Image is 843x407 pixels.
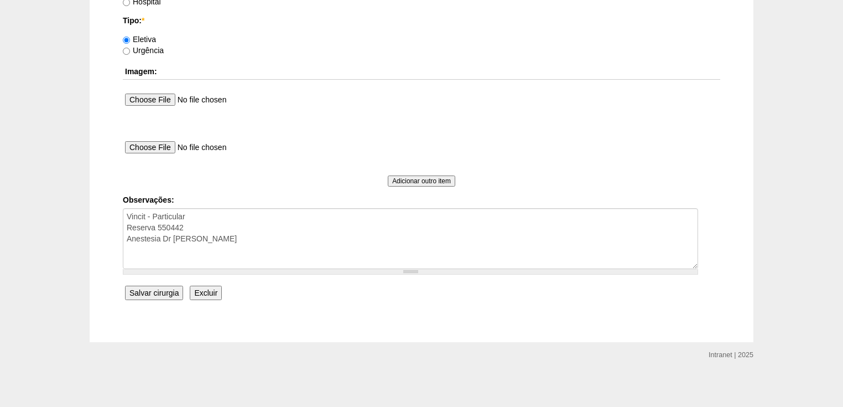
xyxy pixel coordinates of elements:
[123,37,130,44] input: Eletiva
[123,194,720,205] label: Observações:
[388,176,455,187] input: Adicionar outro item
[123,15,720,26] label: Tipo:
[123,46,164,55] label: Urgência
[142,16,144,25] span: Este campo é obrigatório.
[123,64,720,80] th: Imagem:
[123,48,130,55] input: Urgência
[123,208,698,269] textarea: Vincit - Particular Reserva 550442 Anestesia Dr [PERSON_NAME]
[123,35,156,44] label: Eletiva
[125,286,183,300] input: Salvar cirurgia
[190,286,222,300] input: Excluir
[709,349,753,360] div: Intranet | 2025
